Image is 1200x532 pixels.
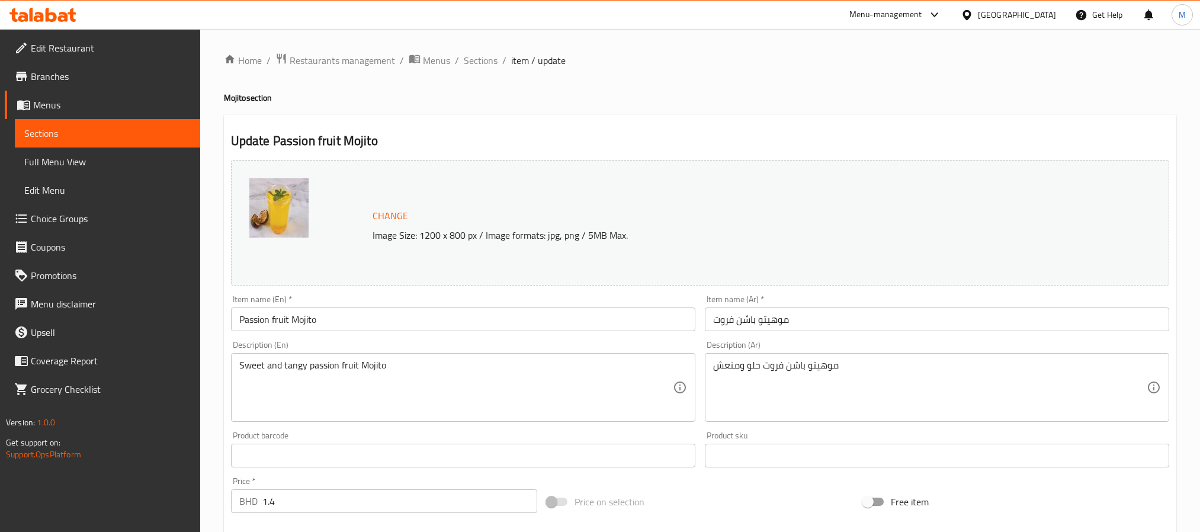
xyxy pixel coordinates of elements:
span: Free item [891,495,929,509]
button: Change [368,204,413,228]
span: 1.0.0 [37,415,55,430]
span: M [1179,8,1186,21]
li: / [502,53,506,68]
input: Please enter price [262,489,537,513]
span: Edit Restaurant [31,41,191,55]
a: Grocery Checklist [5,375,200,403]
span: Coverage Report [31,354,191,368]
span: Edit Menu [24,183,191,197]
a: Choice Groups [5,204,200,233]
a: Home [224,53,262,68]
span: Price on selection [575,495,644,509]
span: Menu disclaimer [31,297,191,311]
span: item / update [511,53,566,68]
span: Sections [24,126,191,140]
a: Promotions [5,261,200,290]
a: Menus [5,91,200,119]
a: Branches [5,62,200,91]
a: Menu disclaimer [5,290,200,318]
input: Please enter product sku [705,444,1169,467]
span: Menus [423,53,450,68]
span: Grocery Checklist [31,382,191,396]
p: Image Size: 1200 x 800 px / Image formats: jpg, png / 5MB Max. [368,228,1044,242]
a: Coupons [5,233,200,261]
span: Branches [31,69,191,84]
a: Edit Restaurant [5,34,200,62]
input: Enter name Ar [705,307,1169,331]
a: Sections [464,53,498,68]
li: / [267,53,271,68]
span: Menus [33,98,191,112]
li: / [400,53,404,68]
div: [GEOGRAPHIC_DATA] [978,8,1056,21]
span: Change [373,207,408,225]
span: Promotions [31,268,191,283]
span: Version: [6,415,35,430]
a: Sections [15,119,200,148]
a: Full Menu View [15,148,200,176]
a: Restaurants management [275,53,395,68]
span: Get support on: [6,435,60,450]
nav: breadcrumb [224,53,1176,68]
p: BHD [239,494,258,508]
img: BTcm6N9SrQtTJHr_638430642638824000414340744.jpg [249,178,309,238]
textarea: موهيتو باشن فروت حلو ومنعش [713,360,1147,416]
span: Full Menu View [24,155,191,169]
li: / [455,53,459,68]
span: Upsell [31,325,191,339]
h2: Update Passion fruit Mojito [231,132,1169,150]
a: Edit Menu [15,176,200,204]
textarea: Sweet and tangy passion fruit Mojito [239,360,673,416]
a: Menus [409,53,450,68]
input: Please enter product barcode [231,444,695,467]
span: Choice Groups [31,211,191,226]
h4: Mojito section [224,92,1176,104]
a: Coverage Report [5,347,200,375]
span: Restaurants management [290,53,395,68]
div: Menu-management [849,8,922,22]
input: Enter name En [231,307,695,331]
a: Upsell [5,318,200,347]
a: Support.OpsPlatform [6,447,81,462]
span: Coupons [31,240,191,254]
